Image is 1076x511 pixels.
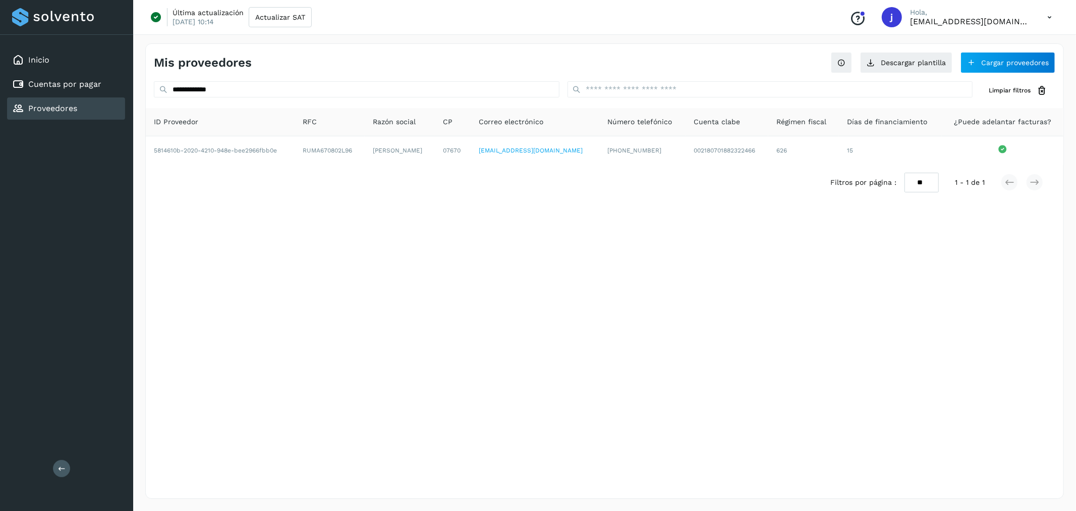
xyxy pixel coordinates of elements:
[28,104,77,113] a: Proveedores
[686,136,769,165] td: 002180701882322466
[607,147,661,154] span: [PHONE_NUMBER]
[768,136,839,165] td: 626
[847,117,927,127] span: Días de financiamiento
[910,8,1031,17] p: Hola,
[7,49,125,71] div: Inicio
[146,136,295,165] td: 5814610b-2020-4210-948e-bee2966fbb0e
[839,136,942,165] td: 15
[7,73,125,95] div: Cuentas por pagar
[860,52,952,73] button: Descargar plantilla
[154,117,198,127] span: ID Proveedor
[694,117,740,127] span: Cuenta clabe
[607,117,672,127] span: Número telefónico
[960,52,1055,73] button: Cargar proveedores
[955,177,985,188] span: 1 - 1 de 1
[435,136,471,165] td: 07670
[830,177,896,188] span: Filtros por página :
[7,97,125,120] div: Proveedores
[173,17,214,26] p: [DATE] 10:14
[249,7,312,27] button: Actualizar SAT
[443,117,452,127] span: CP
[479,117,543,127] span: Correo electrónico
[154,56,252,70] h4: Mis proveedores
[989,86,1031,95] span: Limpiar filtros
[28,55,49,65] a: Inicio
[295,136,365,165] td: RUMA670802L96
[173,8,244,17] p: Última actualización
[776,117,826,127] span: Régimen fiscal
[365,136,435,165] td: [PERSON_NAME]
[479,147,583,154] a: [EMAIL_ADDRESS][DOMAIN_NAME]
[255,14,305,21] span: Actualizar SAT
[954,117,1051,127] span: ¿Puede adelantar facturas?
[303,117,317,127] span: RFC
[981,81,1055,100] button: Limpiar filtros
[373,117,416,127] span: Razón social
[28,79,101,89] a: Cuentas por pagar
[910,17,1031,26] p: jrodriguez@kalapata.co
